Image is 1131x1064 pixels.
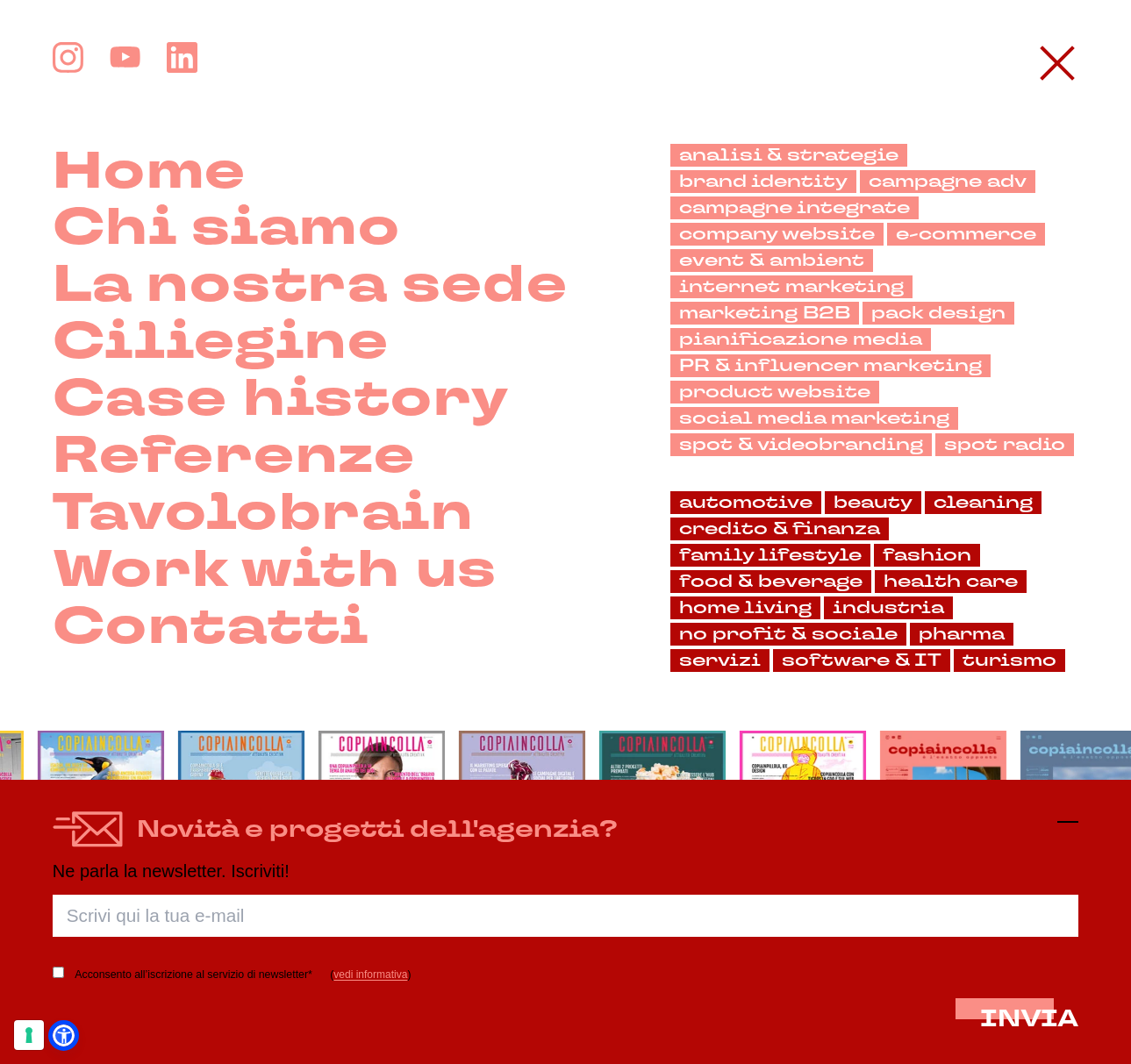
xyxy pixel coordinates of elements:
[670,544,870,567] a: family lifestyle
[53,542,497,599] a: Work with us
[53,895,1078,937] input: Scrivi qui la tua e-mail
[980,1003,1078,1035] span: INVIA
[670,649,770,672] a: servizi
[670,275,913,298] a: internet marketing
[925,491,1042,514] a: cleaning
[38,731,164,918] img: copertina numero 6
[670,381,879,403] a: product website
[53,314,389,371] a: Ciliegine
[670,170,856,193] a: brand identity
[910,623,1013,646] a: pharma
[670,407,958,430] a: social media marketing
[53,371,510,428] a: Case history
[670,518,889,540] a: credito & finanza
[740,731,866,918] img: copertina numero 11
[670,328,931,351] a: pianificazione media
[670,302,859,325] a: marketing B2B
[14,1020,44,1050] button: Le tue preferenze relative al consenso per le tecnologie di tracciamento
[459,731,585,918] img: copertina numero 3
[670,596,820,619] a: home living
[980,1006,1078,1032] button: INVIA
[137,813,618,846] h4: Novità e progetti dell'agenzia?
[874,544,980,567] a: fashion
[670,249,873,272] a: event & ambient
[53,144,247,201] a: Home
[53,257,569,314] a: La nostra sede
[670,354,991,377] a: PR & influencer marketing
[53,485,473,542] a: Tavolobrain
[333,968,407,981] a: vedi informativa
[53,1025,75,1046] a: Open Accessibility Menu
[178,731,304,918] img: copertina numero 5
[880,731,1006,918] img: copertina numero 39
[954,649,1065,672] a: turismo
[825,491,921,514] a: beauty
[935,433,1074,456] a: spot radio
[824,596,953,619] a: industria
[670,491,821,514] a: automotive
[773,649,950,672] a: software & IT
[53,599,369,656] a: Contatti
[860,170,1035,193] a: campagne adv
[863,302,1014,325] a: pack design
[875,570,1027,593] a: health care
[53,861,1078,881] p: Ne parla la newsletter. Iscriviti!
[670,623,906,646] a: no profit & sociale
[670,223,884,246] a: company website
[75,965,312,984] label: Acconsento all’iscrizione al servizio di newsletter*
[670,570,871,593] a: food & beverage
[670,433,932,456] a: spot & videobranding
[319,731,445,918] img: copertina numero 4
[53,200,400,257] a: Chi siamo
[53,428,415,485] a: Referenze
[670,196,919,219] a: campagne integrate
[599,731,726,918] img: copertina numero 2
[670,144,907,167] a: analisi & strategie
[887,223,1045,246] a: e-commerce
[330,968,411,981] span: ( )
